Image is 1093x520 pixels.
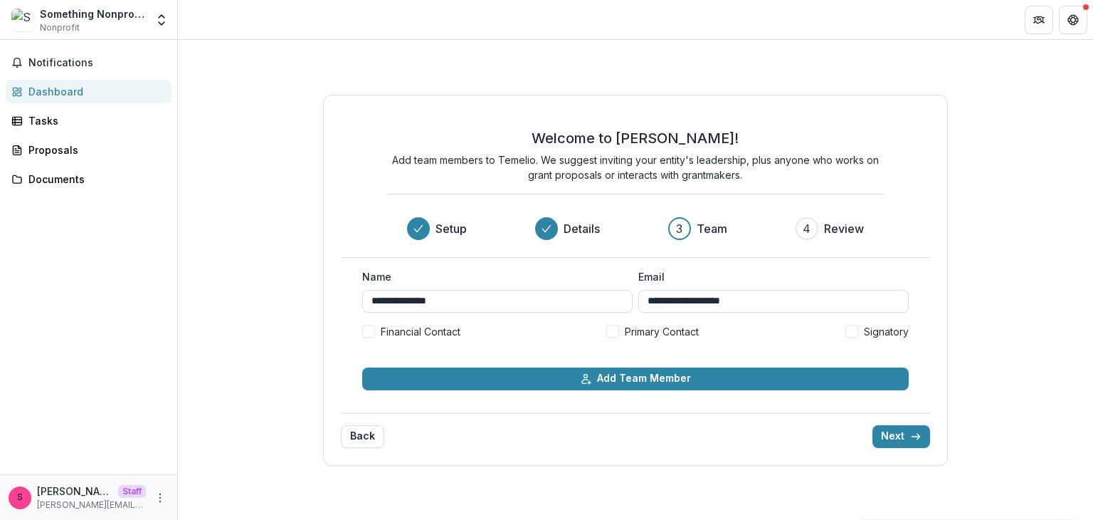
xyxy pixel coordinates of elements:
[824,220,864,237] h3: Review
[864,324,909,339] span: Signatory
[532,130,739,147] h2: Welcome to [PERSON_NAME]!
[6,138,171,162] a: Proposals
[625,324,699,339] span: Primary Contact
[676,220,682,237] div: 3
[152,6,171,34] button: Open entity switcher
[362,368,909,390] button: Add Team Member
[40,21,80,34] span: Nonprofit
[11,9,34,31] img: Something Nonprofit - 1
[803,220,810,237] div: 4
[362,269,624,284] label: Name
[152,489,169,506] button: More
[17,493,23,502] div: shawn@trytemelio.com
[872,425,930,448] button: Next
[6,167,171,191] a: Documents
[40,6,146,21] div: Something Nonprofit - 1
[28,84,160,99] div: Dashboard
[28,142,160,157] div: Proposals
[6,80,171,103] a: Dashboard
[37,484,112,499] p: [PERSON_NAME][EMAIL_ADDRESS][DOMAIN_NAME]
[6,109,171,132] a: Tasks
[435,220,467,237] h3: Setup
[638,269,900,284] label: Email
[381,324,460,339] span: Financial Contact
[1059,6,1087,34] button: Get Help
[697,220,727,237] h3: Team
[118,485,146,498] p: Staff
[37,499,146,511] p: [PERSON_NAME][EMAIL_ADDRESS][DOMAIN_NAME]
[407,217,864,240] div: Progress
[386,152,885,182] p: Add team members to Temelio. We suggest inviting your entity's leadership, plus anyone who works ...
[564,220,600,237] h3: Details
[28,57,166,69] span: Notifications
[6,51,171,74] button: Notifications
[28,113,160,128] div: Tasks
[28,172,160,187] div: Documents
[341,425,384,448] button: Back
[1025,6,1053,34] button: Partners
